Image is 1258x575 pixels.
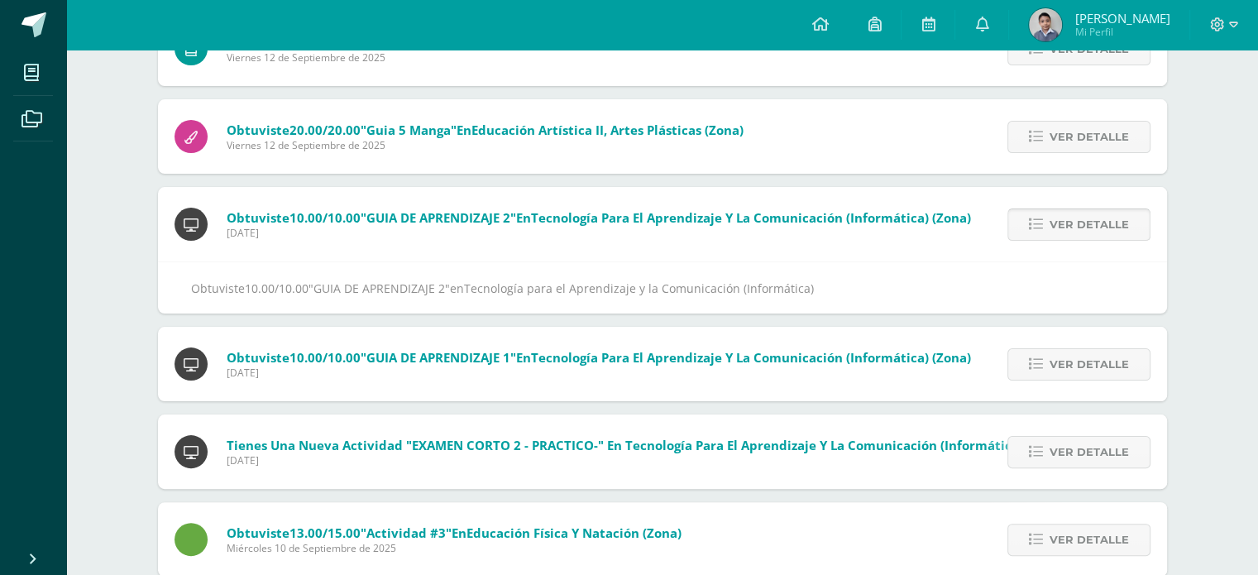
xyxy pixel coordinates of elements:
span: [DATE] [227,226,971,240]
span: 10.00/10.00 [245,280,309,296]
span: Viernes 12 de Septiembre de 2025 [227,50,764,65]
span: Tecnología para el Aprendizaje y la Comunicación (Informática) [464,280,814,296]
span: Tecnología para el Aprendizaje y la Comunicación (Informática) (Zona) [531,349,971,366]
span: 10.00/10.00 [289,349,361,366]
span: Ver detalle [1050,525,1129,555]
span: "GUIA DE APRENDIZAJE 1" [361,349,516,366]
span: Miércoles 10 de Septiembre de 2025 [227,541,682,555]
span: [DATE] [227,453,1023,467]
span: Educación Artística II, Artes Plásticas (Zona) [471,122,744,138]
span: Educación Física y Natación (Zona) [466,525,682,541]
span: "Guia 5 Manga" [361,122,457,138]
span: Obtuviste en [227,349,971,366]
img: f4473e623159990971e5e6cb1d1531cc.png [1029,8,1062,41]
span: Ver detalle [1050,437,1129,467]
span: Viernes 12 de Septiembre de 2025 [227,138,744,152]
span: [PERSON_NAME] [1074,10,1170,26]
span: Obtuviste en [227,525,682,541]
span: Obtuviste en [227,122,744,138]
span: "Actividad #3" [361,525,452,541]
span: Ver detalle [1050,349,1129,380]
span: Tecnología para el Aprendizaje y la Comunicación (Informática) (Zona) [531,209,971,226]
span: 13.00/15.00 [289,525,361,541]
span: Mi Perfil [1074,25,1170,39]
span: Obtuviste en [227,209,971,226]
span: Tienes una nueva actividad "EXAMEN CORTO 2 - PRACTICO-" En Tecnología para el Aprendizaje y la Co... [227,437,1023,453]
span: 20.00/20.00 [289,122,361,138]
span: Ver detalle [1050,122,1129,152]
span: "GUIA DE APRENDIZAJE 2" [361,209,516,226]
div: Obtuviste en [191,278,1134,299]
span: 10.00/10.00 [289,209,361,226]
span: [DATE] [227,366,971,380]
span: Ver detalle [1050,209,1129,240]
span: "GUIA DE APRENDIZAJE 2" [309,280,450,296]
